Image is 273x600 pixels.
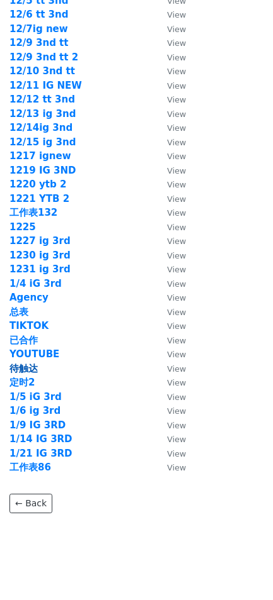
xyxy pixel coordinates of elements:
a: 1/21 IG 3RD [9,448,73,459]
small: View [167,463,186,472]
small: View [167,435,186,444]
small: View [167,81,186,91]
a: 12/10 3nd tt [9,65,75,77]
strong: 12/13 ig 3nd [9,108,76,119]
a: 工作表86 [9,462,51,473]
small: View [167,53,186,62]
a: TIKTOK [9,320,49,331]
a: View [154,207,186,218]
small: View [167,308,186,317]
a: View [154,433,186,445]
a: View [154,23,186,35]
a: View [154,221,186,233]
strong: 待触达 [9,363,38,374]
small: View [167,109,186,119]
small: View [167,194,186,204]
a: View [154,136,186,148]
a: 1230 ig 3rd [9,250,71,261]
small: View [167,208,186,218]
small: View [167,449,186,458]
a: View [154,65,186,77]
a: View [154,363,186,374]
a: View [154,264,186,275]
a: 1/14 IG 3RD [9,433,73,445]
small: View [167,321,186,331]
a: View [154,235,186,247]
small: View [167,10,186,19]
a: 12/12 tt 3nd [9,94,75,105]
a: View [154,419,186,431]
a: 1225 [9,221,36,233]
a: View [154,80,186,91]
a: 已合作 [9,335,38,346]
small: View [167,152,186,161]
a: View [154,462,186,473]
a: View [154,391,186,403]
small: View [167,223,186,232]
a: 12/11 IG NEW [9,80,82,91]
a: 1219 IG 3ND [9,165,76,176]
strong: 1227 ig 3rd [9,235,71,247]
a: 1231 ig 3rd [9,264,71,275]
a: 12/14ig 3nd [9,122,73,133]
a: 1/9 IG 3RD [9,419,66,431]
small: View [167,406,186,416]
small: View [167,67,186,76]
a: View [154,448,186,459]
a: View [154,348,186,360]
a: View [154,37,186,48]
a: View [154,108,186,119]
small: View [167,38,186,48]
a: 工作表132 [9,207,57,218]
a: 12/9 3nd tt 2 [9,52,78,63]
strong: 1/6 ig 3rd [9,405,61,416]
a: 12/9 3nd tt [9,37,68,48]
small: View [167,378,186,387]
a: View [154,52,186,63]
a: 12/6 tt 3nd [9,9,68,20]
a: 定时2 [9,377,35,388]
small: View [167,364,186,374]
small: View [167,138,186,147]
small: View [167,123,186,133]
a: 12/7ig new [9,23,68,35]
a: ← Back [9,494,52,513]
a: YOUTUBE [9,348,59,360]
a: View [154,335,186,346]
small: View [167,293,186,303]
small: View [167,180,186,189]
a: View [154,377,186,388]
small: View [167,421,186,430]
small: View [167,236,186,246]
a: 总表 [9,306,28,318]
strong: 1220 ytb 2 [9,179,66,190]
a: 1221 YTB 2 [9,193,69,204]
small: View [167,166,186,175]
a: View [154,278,186,289]
iframe: Chat Widget [210,540,273,600]
a: 1/4 iG 3rd [9,278,62,289]
a: View [154,250,186,261]
small: View [167,350,186,359]
a: 12/15 ig 3nd [9,136,76,148]
a: View [154,122,186,133]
